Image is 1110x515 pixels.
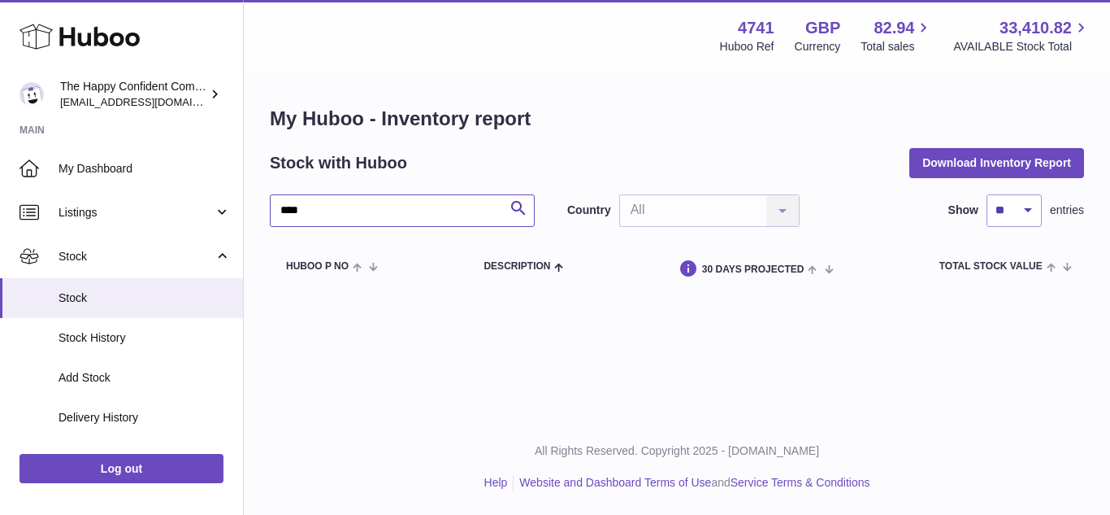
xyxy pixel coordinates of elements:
span: Huboo P no [286,261,349,272]
span: 30 DAYS PROJECTED [702,264,804,275]
span: Delivery History [59,410,231,426]
div: Huboo Ref [720,39,774,55]
a: 82.94 Total sales [861,17,933,55]
span: [EMAIL_ADDRESS][DOMAIN_NAME] [60,95,239,108]
span: Stock History [59,330,231,346]
div: The Happy Confident Company [60,79,206,110]
img: contact@happyconfident.com [20,82,44,107]
span: Total sales [861,39,933,55]
strong: GBP [805,17,840,39]
a: Service Terms & Conditions [731,476,870,489]
span: Listings [59,205,214,220]
h1: My Huboo - Inventory report [270,106,1084,132]
a: Website and Dashboard Terms of Use [519,476,711,489]
span: entries [1050,203,1084,218]
span: ASN Uploads [59,450,231,465]
label: Show [948,203,978,218]
span: My Dashboard [59,161,231,177]
a: 33,410.82 AVAILABLE Stock Total [953,17,1090,55]
a: Log out [20,454,223,483]
strong: 4741 [738,17,774,39]
div: Currency [795,39,841,55]
label: Country [567,203,611,218]
a: Help [484,476,508,489]
span: AVAILABLE Stock Total [953,39,1090,55]
p: All Rights Reserved. Copyright 2025 - [DOMAIN_NAME] [257,443,1097,459]
span: 33,410.82 [999,17,1072,39]
span: 82.94 [874,17,914,39]
span: Stock [59,249,214,264]
span: Total stock value [939,261,1043,272]
button: Download Inventory Report [909,148,1084,177]
h2: Stock with Huboo [270,152,407,174]
span: Description [483,261,550,272]
span: Stock [59,290,231,306]
span: Add Stock [59,370,231,386]
li: and [514,475,869,491]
